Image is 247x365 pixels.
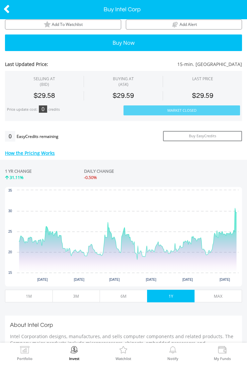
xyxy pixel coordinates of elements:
button: 1M [5,290,53,302]
a: Buy EasyCredits [163,131,242,141]
label: Portfolio [17,357,33,360]
span: (BID) [34,82,55,87]
div: SELLING AT [34,76,55,87]
label: Notify [167,357,178,360]
text: [DATE] [37,278,48,281]
label: My Funds [214,357,231,360]
span: -0.50% [84,174,97,180]
label: Watchlist [116,357,131,360]
img: watchlist [43,21,51,28]
button: 1Y [147,290,195,302]
h3: About Intel Corp [10,321,237,330]
text: 25 [8,230,12,233]
text: 35 [8,189,12,192]
text: 30 [8,209,12,213]
div: 0 [5,131,15,142]
text: [DATE] [109,278,120,281]
div: EasyCredits remaining [17,134,58,140]
img: View Funds [217,346,227,355]
div: DAILY CHANGE [84,168,203,174]
span: Add Alert [180,22,197,27]
a: Portfolio [17,346,33,360]
div: Price update cost: [7,107,38,112]
a: Watchlist [116,346,131,360]
svg: Interactive chart [5,187,242,286]
label: Invest [69,357,79,360]
div: 0 [39,105,47,113]
text: [DATE] [219,278,230,281]
button: 6M [100,290,147,302]
span: (ASK) [113,82,134,87]
span: 31.11% [10,174,24,180]
p: Intel Corporation designs, manufactures, and sells computer components and related products. The ... [10,333,237,353]
span: $29.59 [192,92,213,99]
img: View Notifications [168,346,178,355]
button: MAX [194,290,242,302]
span: 15-min. [GEOGRAPHIC_DATA] [104,61,242,68]
a: My Funds [214,346,231,360]
span: Add To Watchlist [52,22,83,27]
div: credits [48,107,60,112]
button: 3M [52,290,100,302]
button: Buy Now [5,34,242,51]
button: price alerts bell Add Alert [126,20,242,30]
button: watchlist Add To Watchlist [5,20,121,30]
div: 1 YR CHANGE [5,168,32,174]
text: [DATE] [146,278,156,281]
img: View Portfolio [20,346,30,355]
text: 15 [8,271,12,274]
span: $29.58 [34,92,55,99]
img: Invest Now [69,346,79,355]
img: price alerts bell [171,21,179,28]
text: [DATE] [74,278,84,281]
button: Market Closed [123,105,240,116]
span: BUYING AT [113,76,134,87]
text: 20 [8,250,12,254]
div: Chart. Highcharts interactive chart. [5,187,242,286]
text: [DATE] [182,278,193,281]
span: Last Updated Price: [5,61,104,68]
a: Notify [167,346,178,360]
a: How the Pricing Works [5,150,55,156]
img: Watchlist [118,346,128,355]
div: LAST PRICE [192,76,213,82]
a: Invest [69,346,79,360]
span: $29.59 [113,92,134,99]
